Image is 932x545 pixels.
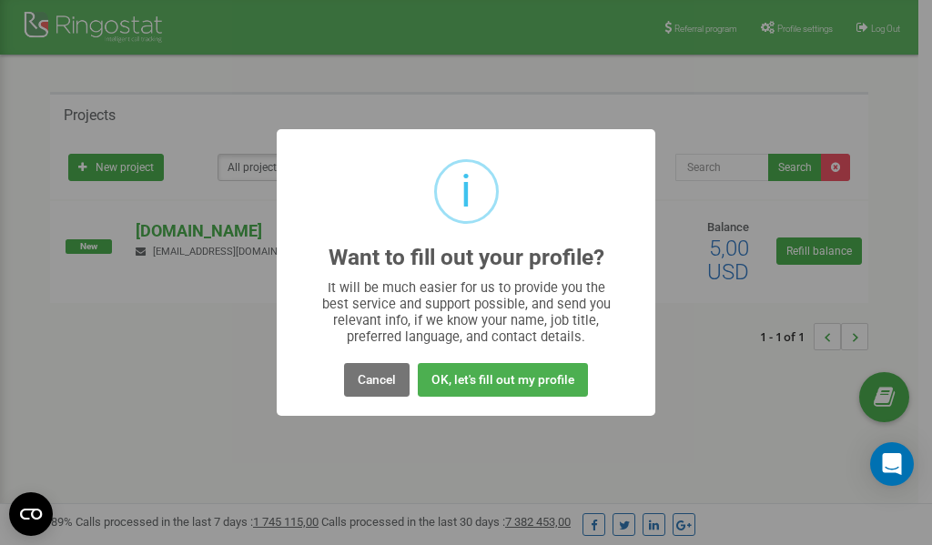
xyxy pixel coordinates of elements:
h2: Want to fill out your profile? [329,246,604,270]
button: Cancel [344,363,410,397]
div: i [461,162,471,221]
div: Open Intercom Messenger [870,442,914,486]
button: OK, let's fill out my profile [418,363,588,397]
button: Open CMP widget [9,492,53,536]
div: It will be much easier for us to provide you the best service and support possible, and send you ... [313,279,620,345]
